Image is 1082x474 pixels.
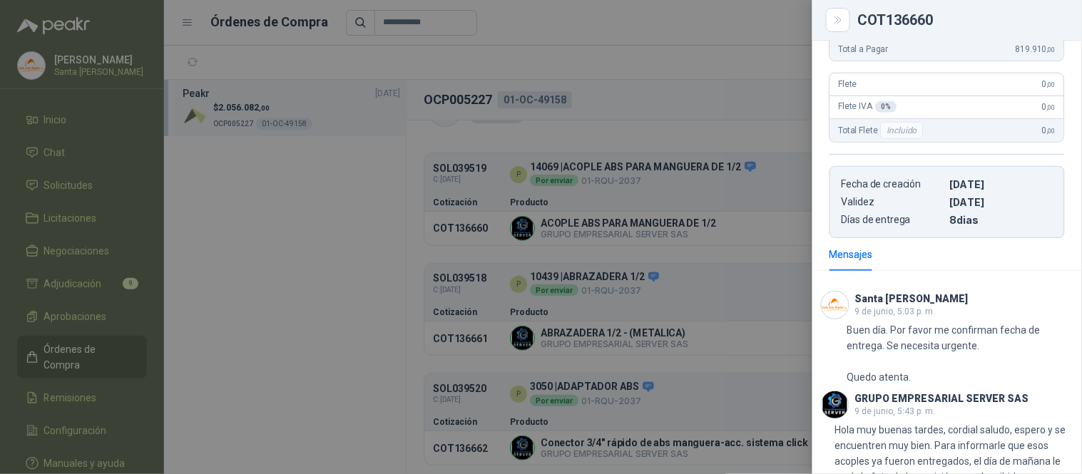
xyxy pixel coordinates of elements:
[1016,44,1056,54] span: 819.910
[842,178,944,190] p: Fecha de creación
[839,101,897,113] span: Flete IVA
[1047,127,1056,135] span: ,00
[1043,102,1056,112] span: 0
[847,322,1073,385] p: Buen día. Por favor me confirman fecha de entrega. Se necesita urgente. Quedo atenta.
[839,79,857,89] span: Flete
[876,101,897,113] div: 0 %
[822,292,849,319] img: Company Logo
[830,11,847,29] button: Close
[858,13,1065,27] div: COT136660
[950,214,1053,226] p: 8 dias
[1047,46,1056,53] span: ,00
[830,247,873,262] div: Mensajes
[855,306,936,316] span: 9 de junio, 5:03 p. m.
[881,122,924,139] div: Incluido
[1047,81,1056,88] span: ,00
[822,391,849,418] img: Company Logo
[855,406,936,416] span: 9 de junio, 5:43 p. m.
[842,196,944,208] p: Validez
[839,122,927,139] span: Total Flete
[1043,79,1056,89] span: 0
[842,214,944,226] p: Días de entrega
[1047,103,1056,111] span: ,00
[1043,125,1056,135] span: 0
[950,196,1053,208] p: [DATE]
[950,178,1053,190] p: [DATE]
[855,295,969,303] h3: Santa [PERSON_NAME]
[855,395,1029,403] h3: GRUPO EMPRESARIAL SERVER SAS
[839,44,889,54] span: Total a Pagar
